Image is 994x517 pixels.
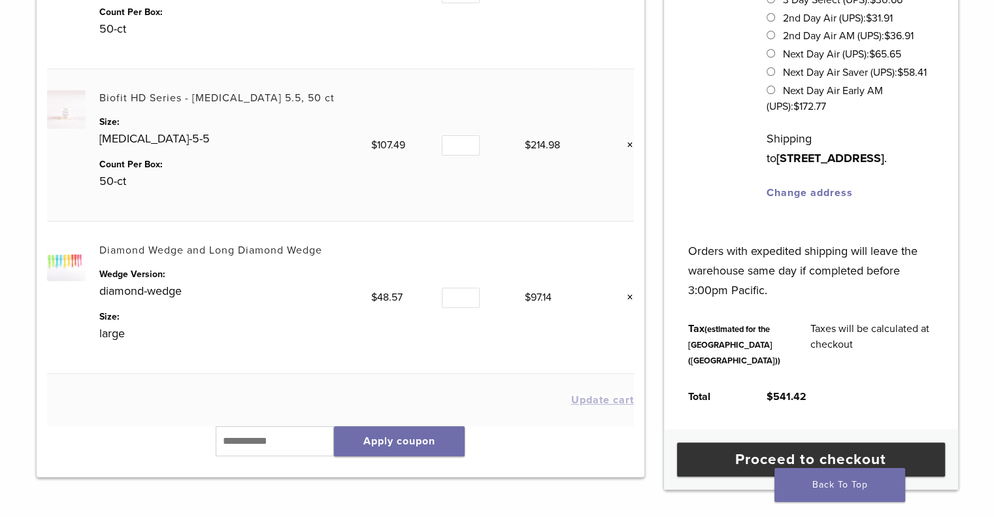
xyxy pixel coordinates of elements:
[525,139,560,152] bdi: 214.98
[99,5,371,19] dt: Count Per Box:
[371,291,403,304] bdi: 48.57
[99,129,371,148] p: [MEDICAL_DATA]-5-5
[525,291,531,304] span: $
[674,378,752,415] th: Total
[688,324,780,366] small: (estimated for the [GEOGRAPHIC_DATA] ([GEOGRAPHIC_DATA]))
[371,291,377,304] span: $
[371,139,377,152] span: $
[795,310,948,378] td: Taxes will be calculated at checkout
[774,468,905,502] a: Back To Top
[783,12,893,25] label: 2nd Day Air (UPS):
[783,29,914,42] label: 2nd Day Air AM (UPS):
[869,48,901,61] bdi: 65.65
[677,442,945,476] a: Proceed to checkout
[99,281,371,301] p: diamond-wedge
[688,222,933,300] p: Orders with expedited shipping will leave the warehouse same day if completed before 3:00pm Pacific.
[617,289,634,306] a: Remove this item
[783,66,927,79] label: Next Day Air Saver (UPS):
[99,158,371,171] dt: Count Per Box:
[674,310,795,378] th: Tax
[47,242,86,281] img: Diamond Wedge and Long Diamond Wedge
[767,84,882,113] label: Next Day Air Early AM (UPS):
[866,12,872,25] span: $
[869,48,875,61] span: $
[793,100,826,113] bdi: 172.77
[884,29,914,42] bdi: 36.91
[525,139,531,152] span: $
[99,267,371,281] dt: Wedge Version:
[571,395,634,405] button: Update cart
[783,48,901,61] label: Next Day Air (UPS):
[866,12,893,25] bdi: 31.91
[897,66,927,79] bdi: 58.41
[884,29,890,42] span: $
[99,324,371,343] p: large
[767,129,933,168] p: Shipping to .
[617,137,634,154] a: Remove this item
[776,151,884,165] strong: [STREET_ADDRESS]
[99,92,335,105] a: Biofit HD Series - [MEDICAL_DATA] 5.5, 50 ct
[99,171,371,191] p: 50-ct
[767,390,773,403] span: $
[371,139,405,152] bdi: 107.49
[767,186,853,199] a: Change address
[99,244,322,257] a: Diamond Wedge and Long Diamond Wedge
[767,390,806,403] bdi: 541.42
[897,66,903,79] span: $
[99,19,371,39] p: 50-ct
[99,310,371,324] dt: Size:
[99,115,371,129] dt: Size:
[525,291,552,304] bdi: 97.14
[793,100,799,113] span: $
[334,426,465,456] button: Apply coupon
[47,90,86,129] img: Biofit HD Series - Premolar 5.5, 50 ct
